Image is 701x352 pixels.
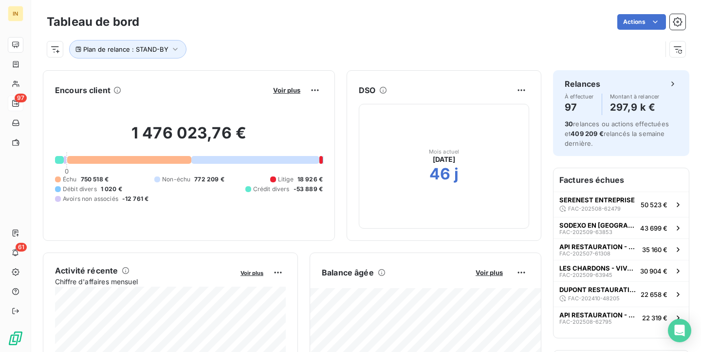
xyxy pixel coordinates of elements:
[565,94,594,99] span: À effectuer
[81,175,109,184] span: 750 518 €
[63,195,118,203] span: Avoirs non associés
[559,286,637,293] span: DUPONT RESTAURATION
[553,217,689,238] button: SODEXO EN [GEOGRAPHIC_DATA]FAC-202509-6385343 699 €
[553,260,689,281] button: LES CHARDONS - VIVA GUSTOFAC-202509-6394530 904 €
[473,268,506,277] button: Voir plus
[322,267,374,278] h6: Balance âgée
[429,164,450,184] h2: 46
[278,175,294,184] span: Litige
[617,14,666,30] button: Actions
[559,272,612,278] span: FAC-202509-63945
[83,45,168,53] span: Plan de relance : STAND-BY
[553,168,689,192] h6: Factures échues
[294,185,323,194] span: -53 889 €
[253,185,290,194] span: Crédit divers
[568,295,620,301] span: FAC-202410-48205
[559,196,635,204] span: SERENEST ENTREPRISE
[429,149,460,155] span: Mois actuel
[433,155,456,164] span: [DATE]
[122,195,148,203] span: -12 761 €
[640,224,667,232] span: 43 699 €
[63,185,97,194] span: Débit divers
[69,40,186,59] button: Plan de relance : STAND-BY
[559,229,612,235] span: FAC-202509-63853
[565,99,594,115] h4: 97
[559,251,610,256] span: FAC-202507-61308
[162,175,190,184] span: Non-échu
[8,331,23,346] img: Logo LeanPay
[642,314,667,322] span: 22 319 €
[553,281,689,307] button: DUPONT RESTAURATIONFAC-202410-4820522 658 €
[565,78,600,90] h6: Relances
[273,86,300,94] span: Voir plus
[101,185,122,194] span: 1 020 €
[559,311,638,319] span: API RESTAURATION - 08938
[553,192,689,217] button: SERENEST ENTREPRISEFAC-202508-6247950 523 €
[565,120,573,128] span: 30
[565,120,669,147] span: relances ou actions effectuées et relancés la semaine dernière.
[568,206,621,212] span: FAC-202508-62479
[194,175,224,184] span: 772 209 €
[559,221,636,229] span: SODEXO EN [GEOGRAPHIC_DATA]
[668,319,691,342] div: Open Intercom Messenger
[238,268,266,277] button: Voir plus
[55,84,111,96] h6: Encours client
[610,94,660,99] span: Montant à relancer
[63,175,77,184] span: Échu
[359,84,375,96] h6: DSO
[559,243,638,251] span: API RESTAURATION - 08938
[16,243,27,252] span: 61
[55,123,323,153] h2: 1 476 023,76 €
[297,175,323,184] span: 18 926 €
[454,164,459,184] h2: j
[559,319,612,325] span: FAC-202508-62795
[8,6,23,21] div: IN
[240,270,263,276] span: Voir plus
[15,94,27,102] span: 97
[476,269,503,276] span: Voir plus
[553,238,689,260] button: API RESTAURATION - 08938FAC-202507-6130835 160 €
[55,265,118,276] h6: Activité récente
[270,86,303,95] button: Voir plus
[641,291,667,298] span: 22 658 €
[65,167,69,175] span: 0
[640,267,667,275] span: 30 904 €
[47,13,139,31] h3: Tableau de bord
[553,307,689,328] button: API RESTAURATION - 08938FAC-202508-6279522 319 €
[610,99,660,115] h4: 297,9 k €
[55,276,234,287] span: Chiffre d'affaires mensuel
[571,130,603,137] span: 409 209 €
[559,264,636,272] span: LES CHARDONS - VIVA GUSTO
[641,201,667,209] span: 50 523 €
[642,246,667,254] span: 35 160 €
